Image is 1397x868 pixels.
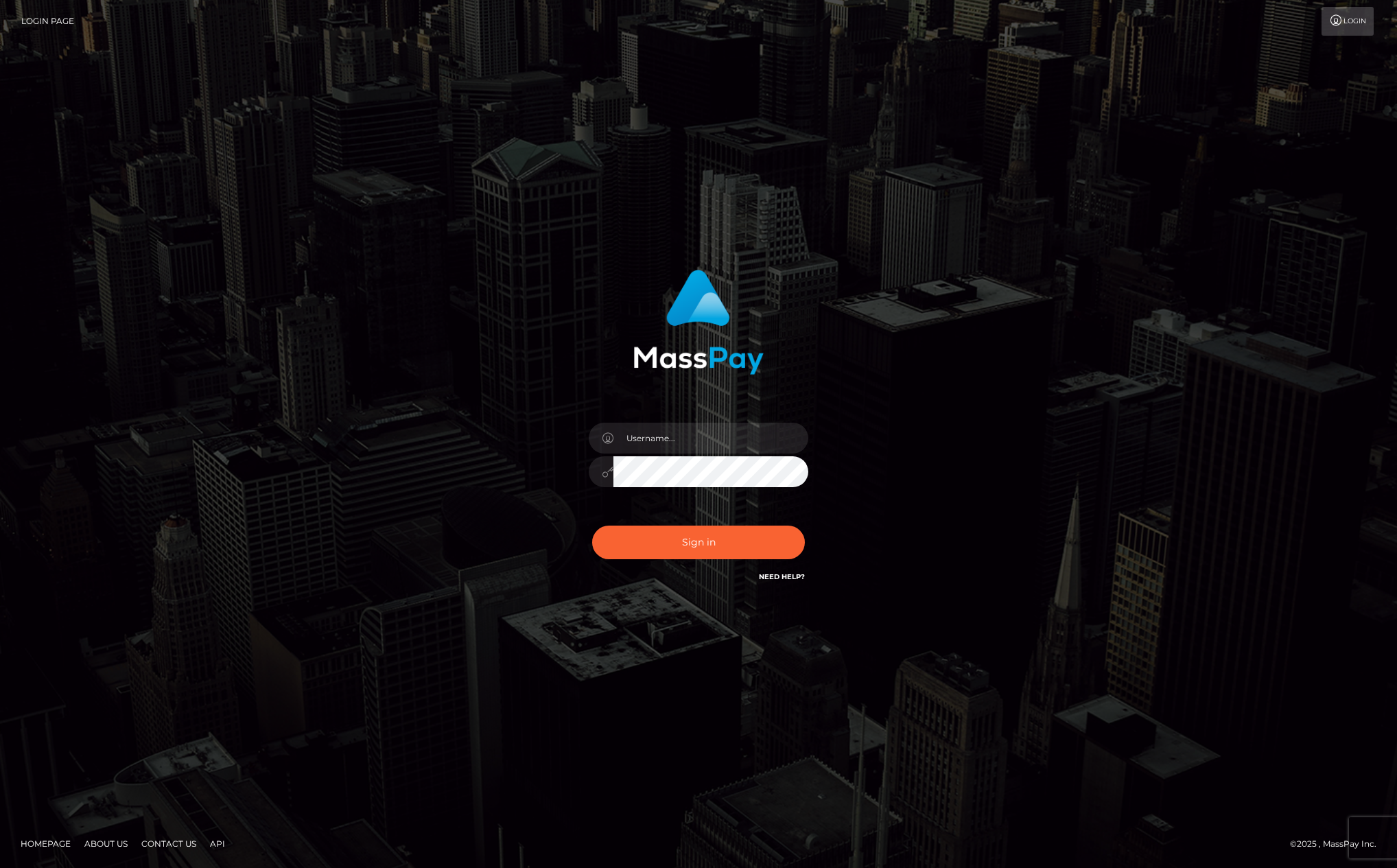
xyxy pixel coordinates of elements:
a: About Us [79,833,133,854]
a: API [204,833,231,854]
input: Username... [613,423,808,454]
a: Need Help? [759,572,805,581]
a: Login Page [21,7,74,36]
a: Contact Us [136,833,202,854]
button: Sign in [592,526,805,559]
div: © 2025 , MassPay Inc. [1290,836,1387,852]
a: Homepage [15,833,76,854]
a: Login [1322,7,1374,36]
img: MassPay Login [633,270,764,375]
